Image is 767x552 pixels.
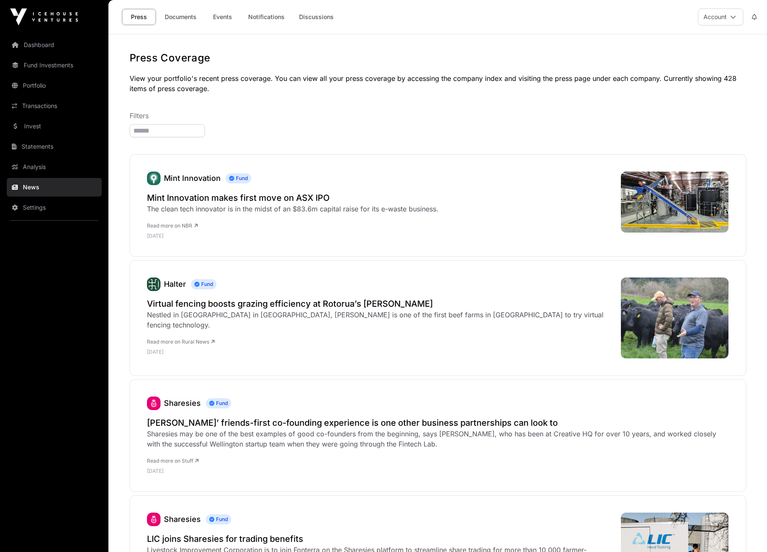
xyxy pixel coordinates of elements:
[147,204,438,214] div: The clean tech innovator is in the midst of an $83.6m capital raise for its e-waste business.
[159,9,202,25] a: Documents
[7,137,102,156] a: Statements
[147,172,161,185] a: Mint Innovation
[147,222,198,229] a: Read more on NBR
[205,9,239,25] a: Events
[147,429,729,449] div: Sharesies may be one of the best examples of good co-founders from the beginning, says [PERSON_NA...
[10,8,78,25] img: Icehouse Ventures Logo
[7,178,102,197] a: News
[147,417,729,429] a: [PERSON_NAME]’ friends-first co-founding experience is one other business partnerships can look to
[147,298,612,310] a: Virtual fencing boosts grazing efficiency at Rotorua’s [PERSON_NAME]
[191,279,216,289] span: Fund
[7,76,102,95] a: Portfolio
[130,111,746,121] p: Filters
[122,9,156,25] a: Press
[725,511,767,552] iframe: Chat Widget
[206,398,231,408] span: Fund
[7,56,102,75] a: Fund Investments
[621,277,729,358] img: 59f94eba003c481c69c20ccded13f243_XL.jpg
[147,233,438,239] p: [DATE]
[243,9,290,25] a: Notifications
[147,397,161,410] img: sharesies_logo.jpeg
[621,172,729,233] img: mint-innovation-hammer-mill-.jpeg
[147,397,161,410] a: Sharesies
[164,515,201,524] a: Sharesies
[206,514,231,524] span: Fund
[7,117,102,136] a: Invest
[7,97,102,115] a: Transactions
[147,277,161,291] a: Halter
[164,280,186,288] a: Halter
[226,173,251,183] span: Fund
[147,338,215,345] a: Read more on Rural News
[147,513,161,526] img: sharesies_logo.jpeg
[147,533,612,545] a: LIC joins Sharesies for trading benefits
[164,399,201,408] a: Sharesies
[7,158,102,176] a: Analysis
[147,172,161,185] img: Mint.svg
[147,513,161,526] a: Sharesies
[130,73,746,94] p: View your portfolio's recent press coverage. You can view all your press coverage by accessing th...
[294,9,339,25] a: Discussions
[7,36,102,54] a: Dashboard
[164,174,221,183] a: Mint Innovation
[7,198,102,217] a: Settings
[147,277,161,291] img: Halter-Favicon.svg
[147,310,612,330] div: Nestled in [GEOGRAPHIC_DATA] in [GEOGRAPHIC_DATA], [PERSON_NAME] is one of the first beef farms i...
[147,468,729,474] p: [DATE]
[147,192,438,204] a: Mint Innovation makes first move on ASX IPO
[147,349,612,355] p: [DATE]
[130,51,746,65] h1: Press Coverage
[698,8,743,25] button: Account
[147,458,199,464] a: Read more on Stuff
